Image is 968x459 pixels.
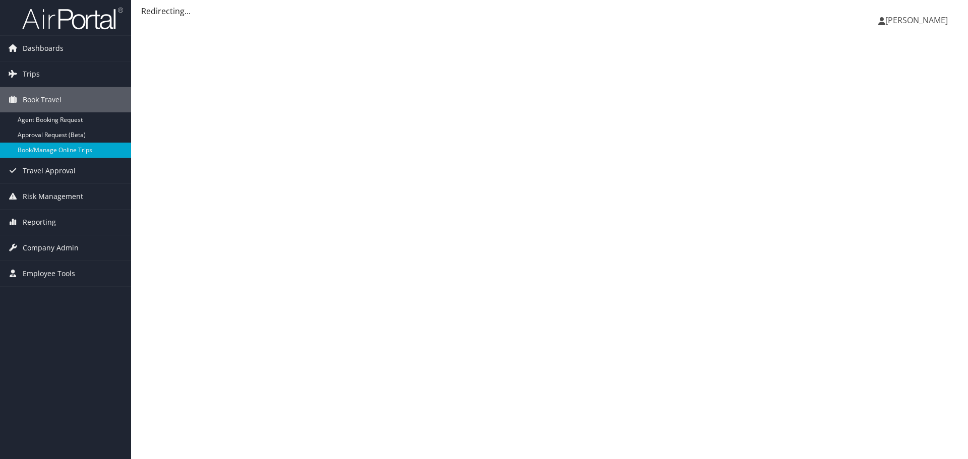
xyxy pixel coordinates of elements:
[22,7,123,30] img: airportal-logo.png
[878,5,958,35] a: [PERSON_NAME]
[141,5,958,17] div: Redirecting...
[23,158,76,183] span: Travel Approval
[23,61,40,87] span: Trips
[23,184,83,209] span: Risk Management
[23,87,62,112] span: Book Travel
[23,210,56,235] span: Reporting
[23,261,75,286] span: Employee Tools
[23,235,79,260] span: Company Admin
[23,36,64,61] span: Dashboards
[885,15,948,26] span: [PERSON_NAME]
